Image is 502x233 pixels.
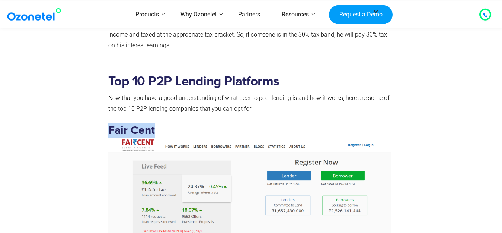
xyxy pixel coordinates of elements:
strong: Fair Cent [108,125,394,205]
span: Now that you have a good understanding of what peer-to peer lending is and how it works, here are... [108,94,389,112]
a: Why Ozonetel [170,1,227,28]
a: Products [125,1,170,28]
h2: Top 10 P2P Lending Platforms [108,74,391,89]
a: Partners [227,1,271,28]
span: Interest gained via peer-to-peer lending is classed as ‘Income from Other Sources.’ It is added t... [108,20,387,49]
a: Request a Demo [329,5,393,24]
a: Resources [271,1,320,28]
